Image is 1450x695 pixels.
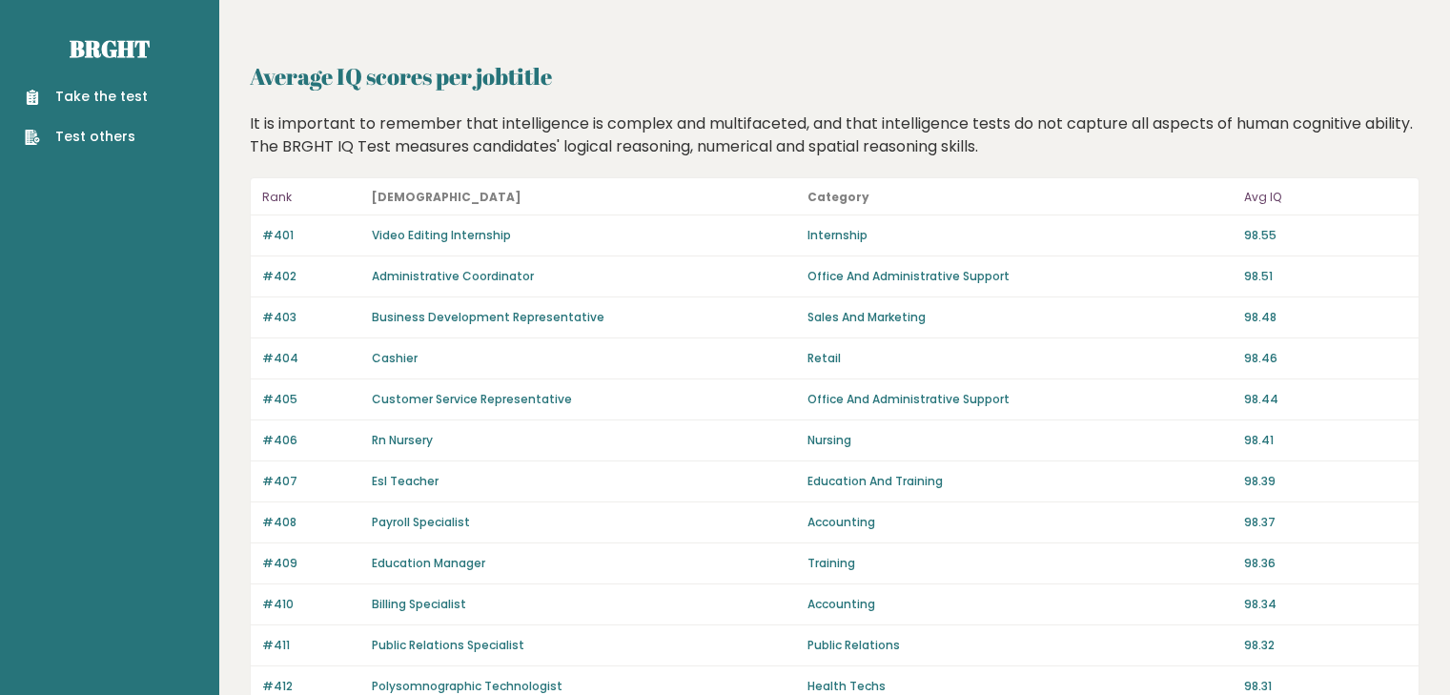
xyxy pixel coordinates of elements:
[1244,186,1407,209] p: Avg IQ
[250,59,1419,93] h2: Average IQ scores per jobtitle
[807,189,869,205] b: Category
[25,127,148,147] a: Test others
[25,87,148,107] a: Take the test
[807,227,1232,244] p: Internship
[807,555,1232,572] p: Training
[372,473,439,489] a: Esl Teacher
[807,596,1232,613] p: Accounting
[262,555,360,572] p: #409
[1244,432,1407,449] p: 98.41
[1244,227,1407,244] p: 98.55
[372,555,485,571] a: Education Manager
[1244,555,1407,572] p: 98.36
[807,678,1232,695] p: Health Techs
[1244,350,1407,367] p: 98.46
[262,227,360,244] p: #401
[262,309,360,326] p: #403
[372,309,604,325] a: Business Development Representative
[372,350,418,366] a: Cashier
[807,309,1232,326] p: Sales And Marketing
[1244,391,1407,408] p: 98.44
[372,189,521,205] b: [DEMOGRAPHIC_DATA]
[1244,309,1407,326] p: 98.48
[1244,637,1407,654] p: 98.32
[372,268,534,284] a: Administrative Coordinator
[1244,473,1407,490] p: 98.39
[262,186,360,209] p: Rank
[262,268,360,285] p: #402
[372,227,511,243] a: Video Editing Internship
[372,596,466,612] a: Billing Specialist
[262,473,360,490] p: #407
[372,637,524,653] a: Public Relations Specialist
[372,432,433,448] a: Rn Nursery
[243,112,1427,158] div: It is important to remember that intelligence is complex and multifaceted, and that intelligence ...
[1244,678,1407,695] p: 98.31
[262,514,360,531] p: #408
[262,350,360,367] p: #404
[1244,268,1407,285] p: 98.51
[262,391,360,408] p: #405
[807,350,1232,367] p: Retail
[372,678,562,694] a: Polysomnographic Technologist
[262,637,360,654] p: #411
[262,678,360,695] p: #412
[262,432,360,449] p: #406
[807,637,1232,654] p: Public Relations
[70,33,150,64] a: Brght
[372,391,572,407] a: Customer Service Representative
[807,391,1232,408] p: Office And Administrative Support
[807,473,1232,490] p: Education And Training
[1244,514,1407,531] p: 98.37
[1244,596,1407,613] p: 98.34
[262,596,360,613] p: #410
[372,514,470,530] a: Payroll Specialist
[807,514,1232,531] p: Accounting
[807,432,1232,449] p: Nursing
[807,268,1232,285] p: Office And Administrative Support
